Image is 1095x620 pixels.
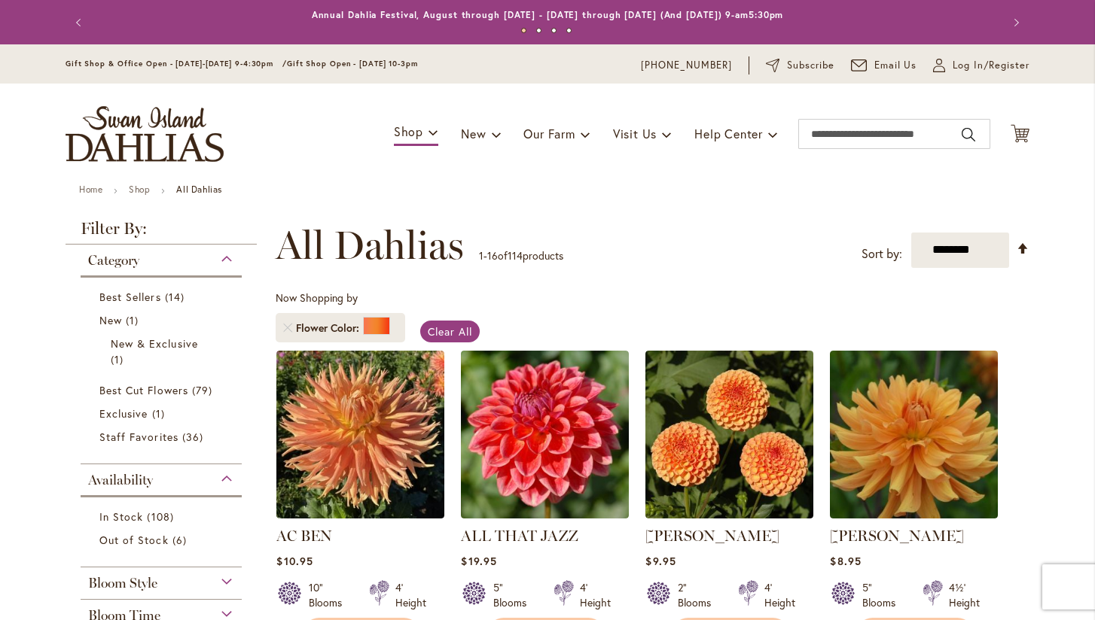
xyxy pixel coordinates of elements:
[276,554,313,568] span: $10.95
[949,580,980,610] div: 4½' Height
[11,567,53,609] iframe: Launch Accessibility Center
[521,28,526,33] button: 1 of 4
[99,382,227,398] a: Best Cut Flowers
[99,312,227,328] a: New
[862,580,904,610] div: 5" Blooms
[461,527,578,545] a: ALL THAT JAZZ
[953,58,1029,73] span: Log In/Register
[176,184,222,195] strong: All Dahlias
[851,58,917,73] a: Email Us
[276,223,464,268] span: All Dahlias
[641,58,732,73] a: [PHONE_NUMBER]
[99,533,169,547] span: Out of Stock
[428,324,472,339] span: Clear All
[830,351,998,518] img: ANDREW CHARLES
[99,430,178,444] span: Staff Favorites
[999,8,1029,38] button: Next
[678,580,720,610] div: 2" Blooms
[523,126,575,141] span: Our Farm
[126,312,142,328] span: 1
[283,324,292,333] a: Remove Flower Color Orange/Peach
[129,184,150,195] a: Shop
[461,507,629,521] a: ALL THAT JAZZ
[830,554,861,568] span: $8.95
[66,220,257,245] strong: Filter By:
[645,554,676,568] span: $9.95
[88,472,153,488] span: Availability
[766,58,834,73] a: Subscribe
[645,351,813,518] img: AMBER QUEEN
[99,509,227,524] a: In Stock 108
[287,59,418,68] span: Gift Shop Open - [DATE] 10-3pm
[309,580,351,610] div: 10" Blooms
[764,580,795,610] div: 4' Height
[394,123,423,139] span: Shop
[276,527,332,545] a: AC BEN
[461,554,496,568] span: $19.95
[493,580,535,610] div: 5" Blooms
[479,244,563,268] p: - of products
[312,9,784,20] a: Annual Dahlia Festival, August through [DATE] - [DATE] through [DATE] (And [DATE]) 9-am5:30pm
[787,58,834,73] span: Subscribe
[461,126,486,141] span: New
[111,336,198,351] span: New & Exclusive
[395,580,426,610] div: 4' Height
[152,406,169,421] span: 1
[830,507,998,521] a: ANDREW CHARLES
[88,575,157,591] span: Bloom Style
[580,580,611,610] div: 4' Height
[88,252,139,269] span: Category
[111,351,127,367] span: 1
[99,289,227,305] a: Best Sellers
[172,532,191,548] span: 6
[645,527,779,545] a: [PERSON_NAME]
[420,321,480,342] a: Clear All
[276,290,358,305] span: Now Shopping by
[147,509,177,524] span: 108
[99,406,148,421] span: Exclusive
[99,383,188,397] span: Best Cut Flowers
[461,351,629,518] img: ALL THAT JAZZ
[66,59,287,68] span: Gift Shop & Office Open - [DATE]-[DATE] 9-4:30pm /
[99,429,227,445] a: Staff Favorites
[276,507,444,521] a: AC BEN
[99,313,122,327] span: New
[192,382,216,398] span: 79
[694,126,763,141] span: Help Center
[79,184,102,195] a: Home
[566,28,572,33] button: 4 of 4
[874,58,917,73] span: Email Us
[99,509,143,524] span: In Stock
[182,429,207,445] span: 36
[551,28,557,33] button: 3 of 4
[862,240,902,268] label: Sort by:
[165,289,188,305] span: 14
[111,336,215,367] a: New &amp; Exclusive
[933,58,1029,73] a: Log In/Register
[479,248,483,263] span: 1
[99,532,227,548] a: Out of Stock 6
[276,351,444,518] img: AC BEN
[296,321,363,336] span: Flower Color
[487,248,498,263] span: 16
[536,28,541,33] button: 2 of 4
[613,126,657,141] span: Visit Us
[66,106,224,162] a: store logo
[508,248,523,263] span: 114
[99,406,227,421] a: Exclusive
[830,527,964,545] a: [PERSON_NAME]
[645,507,813,521] a: AMBER QUEEN
[99,290,161,304] span: Best Sellers
[66,8,96,38] button: Previous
